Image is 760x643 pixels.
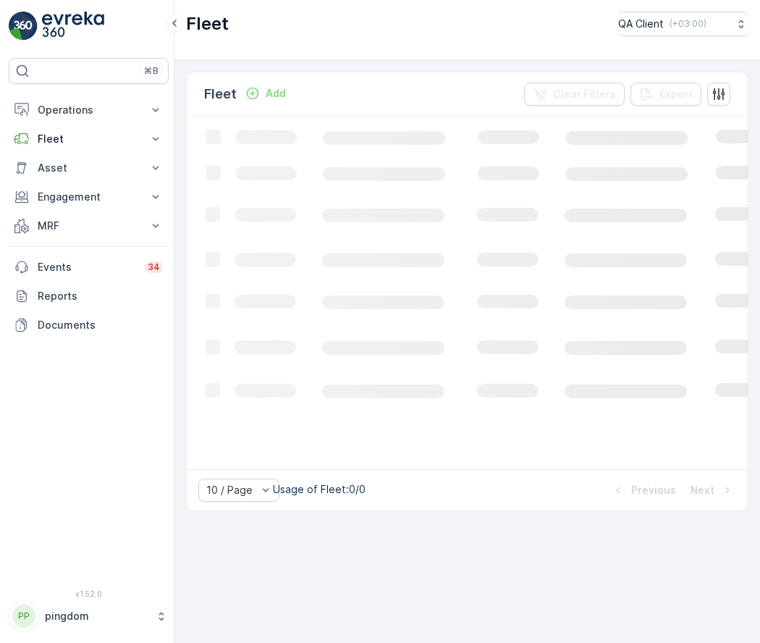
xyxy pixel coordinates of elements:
[38,219,140,233] p: MRF
[553,87,616,101] p: Clear Filters
[631,483,676,497] p: Previous
[9,601,169,631] button: PPpingdom
[9,282,169,311] a: Reports
[9,96,169,125] button: Operations
[273,482,366,497] p: Usage of Fleet : 0/0
[240,85,292,102] button: Add
[9,12,38,41] img: logo
[38,260,136,274] p: Events
[38,190,140,204] p: Engagement
[9,211,169,240] button: MRF
[42,12,104,41] img: logo_light-DOdMpM7g.png
[9,311,169,340] a: Documents
[9,125,169,154] button: Fleet
[38,132,140,146] p: Fleet
[144,65,159,77] p: ⌘B
[609,482,677,499] button: Previous
[9,154,169,182] button: Asset
[524,83,625,106] button: Clear Filters
[38,289,163,303] p: Reports
[630,83,701,106] button: Export
[148,261,160,273] p: 34
[38,161,140,175] p: Asset
[9,182,169,211] button: Engagement
[618,12,748,36] button: QA Client(+03:00)
[266,86,286,101] p: Add
[12,605,35,628] div: PP
[618,17,664,31] p: QA Client
[45,609,148,623] p: pingdom
[204,84,237,104] p: Fleet
[9,589,169,598] span: v 1.52.0
[691,483,714,497] p: Next
[9,253,169,282] a: Events34
[689,482,736,499] button: Next
[659,87,693,101] p: Export
[186,12,229,35] p: Fleet
[670,18,706,30] p: ( +03:00 )
[38,103,140,117] p: Operations
[38,318,163,332] p: Documents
